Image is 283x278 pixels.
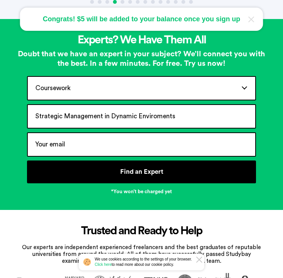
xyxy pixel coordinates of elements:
p: Our experts are independent experienced freelancers and the best graduates of reputable universit... [14,244,269,265]
span: We use cookies according to the settings of your browser. to read more about our cookie policy. [95,257,194,267]
h3: Doubt that we have an expert in your subject? We’ll connect you with the best. In a few minutes. ... [14,49,269,68]
input: Your email [27,132,256,157]
h2: Experts? We Have Them All [14,34,269,46]
button: Find an Expert [27,160,256,183]
a: Click here [95,262,111,267]
span: Coursework [35,84,71,92]
input: Name the project [27,104,256,129]
h2: Trusted and Ready to Help [14,225,269,237]
div: Congrats! $5 will be added to your balance once you sign up [20,8,263,31]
